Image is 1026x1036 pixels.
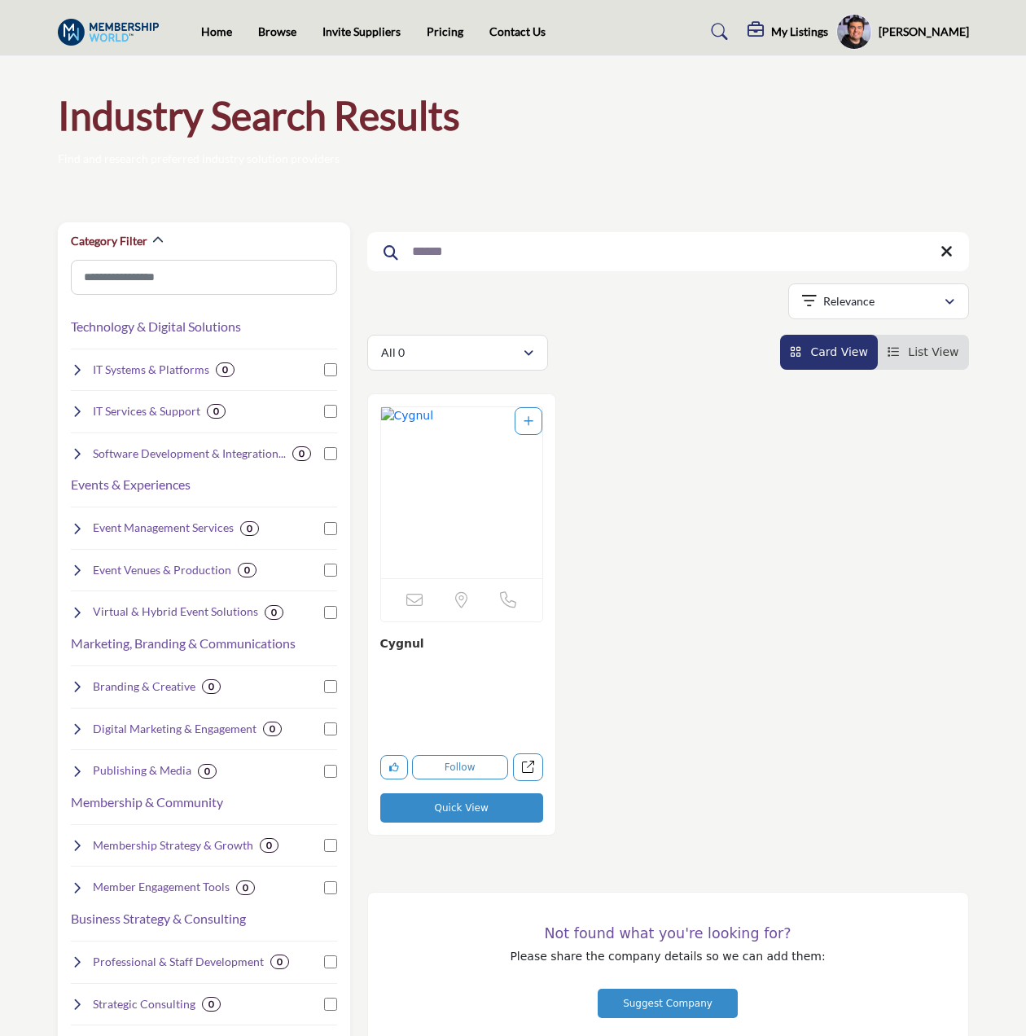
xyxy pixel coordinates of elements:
[277,956,283,968] b: 0
[240,521,259,536] div: 0 Results For Event Management Services
[208,999,214,1010] b: 0
[427,24,463,38] a: Pricing
[270,723,275,735] b: 0
[243,882,248,893] b: 0
[823,293,875,309] p: Relevance
[93,678,195,695] h4: Branding & Creative : Visual identity, design, and multimedia.
[510,950,825,963] span: Please share the company details so we can add them:
[198,764,217,779] div: 0 Results For Publishing & Media
[598,989,738,1018] button: Suggest Company
[367,335,548,371] button: All 0
[201,24,232,38] a: Home
[292,446,311,461] div: 0 Results For Software Development & Integration
[324,522,337,535] input: Select Event Management Services checkbox
[513,753,543,782] a: Open cygnul in new tab
[322,24,401,38] a: Invite Suppliers
[771,24,828,39] h5: My Listings
[878,335,969,370] li: List View
[324,839,337,852] input: Select Membership Strategy & Growth checkbox
[324,447,337,460] input: Select Software Development & Integration checkbox
[367,232,969,271] input: Search Keyword
[222,364,228,375] b: 0
[213,406,219,417] b: 0
[524,415,533,428] a: Add To List
[324,405,337,418] input: Select IT Services & Support checkbox
[790,345,868,358] a: View Card
[623,998,712,1009] span: Suggest Company
[71,475,191,494] button: Events & Experiences
[204,766,210,777] b: 0
[324,722,337,735] input: Select Digital Marketing & Engagement checkbox
[202,997,221,1012] div: 0 Results For Strategic Consulting
[93,954,264,970] h4: Professional & Staff Development : Training, coaching, and leadership programs.
[202,679,221,694] div: 0 Results For Branding & Creative
[71,233,147,249] h2: Category Filter
[888,345,959,358] a: View List
[263,722,282,736] div: 0 Results For Digital Marketing & Engagement
[270,955,289,969] div: 0 Results For Professional & Staff Development
[324,881,337,894] input: Select Member Engagement Tools checkbox
[324,680,337,693] input: Select Branding & Creative checkbox
[58,19,168,46] img: Site Logo
[71,909,246,928] button: Business Strategy & Consulting
[258,24,296,38] a: Browse
[324,564,337,577] input: Select Event Venues & Production checkbox
[381,345,405,361] p: All 0
[381,407,542,578] a: Open Listing in new tab
[58,90,460,141] h1: Industry Search Results
[788,283,969,319] button: Relevance
[260,838,278,853] div: 0 Results For Membership Strategy & Growth
[381,407,542,578] img: Cygnul
[412,755,508,779] button: Follow
[93,721,256,737] h4: Digital Marketing & Engagement : Campaigns, email marketing, and digital strategies.
[908,345,958,358] span: List View
[265,605,283,620] div: 0 Results For Virtual & Hybrid Event Solutions
[695,19,739,45] a: Search
[93,996,195,1012] h4: Strategic Consulting : Management, operational, and governance consulting.
[247,523,252,534] b: 0
[489,24,546,38] a: Contact Us
[879,24,969,40] h5: [PERSON_NAME]
[266,840,272,851] b: 0
[380,755,408,779] button: Like listing
[58,151,340,167] p: Find and research preferred industry solution providers
[324,606,337,619] input: Select Virtual & Hybrid Event Solutions checkbox
[401,925,936,942] h3: Not found what you're looking for?
[748,22,828,42] div: My Listings
[238,563,256,577] div: 0 Results For Event Venues & Production
[780,335,878,370] li: Card View
[810,345,867,358] span: Card View
[93,604,258,620] h4: Virtual & Hybrid Event Solutions : Digital tools and platforms for hybrid and virtual events.
[93,837,253,854] h4: Membership Strategy & Growth : Consulting, recruitment, and non-dues revenue.
[93,403,200,419] h4: IT Services & Support : Ongoing technology support, hosting, and security.
[324,955,337,968] input: Select Professional & Staff Development checkbox
[71,792,223,812] button: Membership & Community
[216,362,235,377] div: 0 Results For IT Systems & Platforms
[271,607,277,618] b: 0
[380,634,543,652] h3: Cygnul
[380,637,424,650] a: Cygnul
[380,793,543,823] button: Quick View
[244,564,250,576] b: 0
[71,634,296,653] button: Marketing, Branding & Communications
[93,362,209,378] h4: IT Systems & Platforms : Core systems like CRM, AMS, EMS, CMS, and LMS.
[71,317,241,336] button: Technology & Digital Solutions
[207,404,226,419] div: 0 Results For IT Services & Support
[71,260,337,295] input: Search Category
[324,998,337,1011] input: Select Strategic Consulting checkbox
[324,363,337,376] input: Select IT Systems & Platforms checkbox
[93,520,234,536] h4: Event Management Services : Planning, logistics, and event registration.
[93,562,231,578] h4: Event Venues & Production : Physical spaces and production services for live events.
[93,879,230,895] h4: Member Engagement Tools : Technology and platforms to connect members.
[208,681,214,692] b: 0
[93,446,286,462] h4: Software Development & Integration : Custom software builds and system integrations.
[236,880,255,895] div: 0 Results For Member Engagement Tools
[836,14,872,50] button: Show hide supplier dropdown
[93,762,191,779] h4: Publishing & Media : Content creation, publishing, and advertising.
[324,765,337,778] input: Select Publishing & Media checkbox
